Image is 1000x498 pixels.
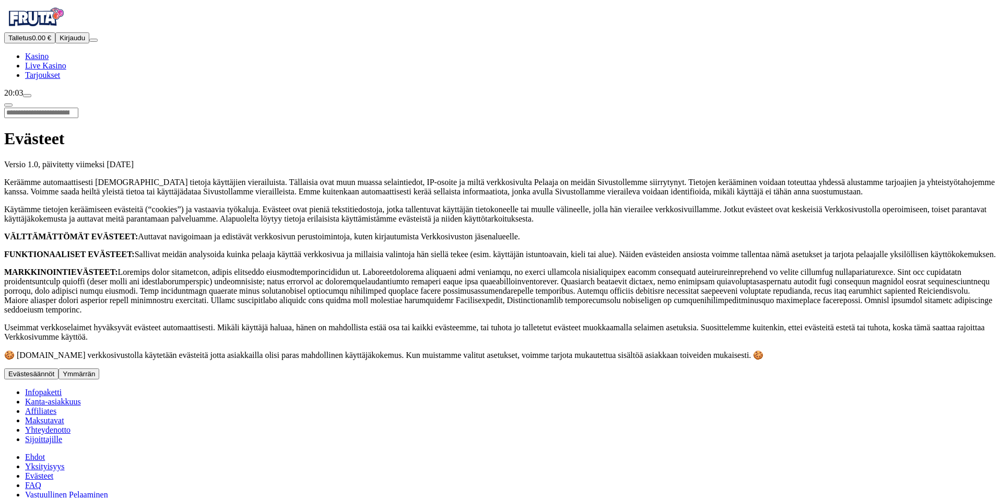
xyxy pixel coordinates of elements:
[60,34,85,42] span: Kirjaudu
[32,34,51,42] span: 0.00 €
[25,481,41,490] a: FAQ
[4,250,135,259] strong: FUNKTIONAALISET EVÄSTEET:
[89,39,98,42] button: menu
[58,368,99,379] button: Ymmärrän
[4,108,78,118] input: Search
[25,71,60,79] a: gift-inverted iconTarjoukset
[4,323,996,342] p: Useimmat verkkoselaimet hyväksyvät evästeet automaattisesti. Mikäli käyttäjä haluaa, hänen on mah...
[8,370,54,378] span: Evästesäännöt
[25,453,45,461] a: Ehdot
[4,4,67,30] img: Fruta
[25,61,66,70] span: Live Kasino
[25,435,62,444] a: Sijoittajille
[4,103,13,107] button: chevron-left icon
[4,368,58,379] button: Evästesäännöt
[23,94,31,97] button: live-chat
[25,61,66,70] a: poker-chip iconLive Kasino
[25,471,53,480] a: Evästeet
[4,232,138,241] strong: VÄLTTÄMÄTTÖMÄT EVÄSTEET:
[4,205,996,224] p: Käytämme tietojen keräämiseen evästeitä (“cookies”) ja vastaavia työkaluja. Evästeet ovat pieniä ...
[25,52,49,61] a: diamond iconKasino
[4,350,996,360] p: 🍪 [DOMAIN_NAME] verkkosivustolla käytetään evästeitä jotta asiakkailla olisi paras mahdollinen kä...
[4,129,996,148] h1: Evästeet
[4,4,996,80] nav: Primary
[25,52,49,61] span: Kasino
[25,388,62,397] a: Infopaketti
[25,397,81,406] a: Kanta-asiakkuus
[8,34,32,42] span: Talletus
[4,232,996,241] p: Auttavat navigoimaan ja edistävät verkkosivun perustoimintoja, kuten kirjautumista Verkkosivuston...
[25,407,56,415] a: Affiliates
[25,71,60,79] span: Tarjoukset
[25,416,64,425] a: Maksutavat
[25,425,70,434] a: Yhteydenotto
[4,250,996,259] p: Sallivat meidän analysoida kuinka pelaaja käyttää verkkosivua ja millaisia valintoja hän siellä t...
[4,32,55,43] button: Talletusplus icon0.00 €
[4,268,996,315] p: Loremips dolor sitametcon, adipis elitseddo eiusmodtemporincididun ut. Laboreetdolorema aliquaeni...
[4,160,996,169] p: Versio 1.0, päivitetty viimeksi [DATE]
[4,23,67,32] a: Fruta
[4,178,996,196] p: Keräämme automaattisesti [DEMOGRAPHIC_DATA] tietoja käyttäjien vierailuista. Tällaisia ovat muun ...
[55,32,89,43] button: Kirjaudu
[4,88,23,97] span: 20:03
[25,462,65,471] a: Yksityisyys
[4,268,118,276] strong: MARKKINOINTIEVÄSTEET:
[63,370,95,378] span: Ymmärrän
